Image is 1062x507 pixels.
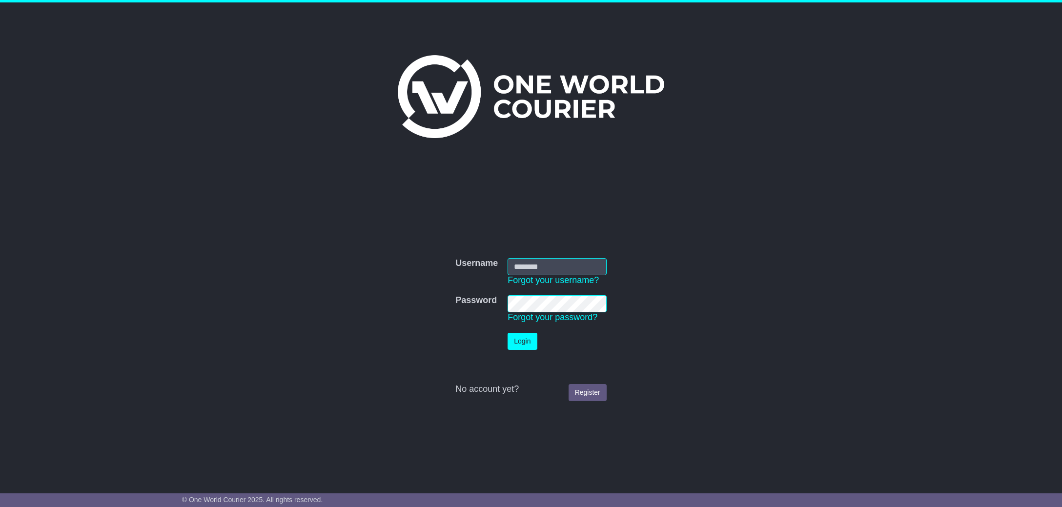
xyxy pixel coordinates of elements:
[455,295,497,306] label: Password
[398,55,664,138] img: One World
[508,312,597,322] a: Forgot your password?
[455,258,498,269] label: Username
[508,275,599,285] a: Forgot your username?
[455,384,607,395] div: No account yet?
[569,384,607,401] a: Register
[182,496,323,504] span: © One World Courier 2025. All rights reserved.
[508,333,537,350] button: Login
